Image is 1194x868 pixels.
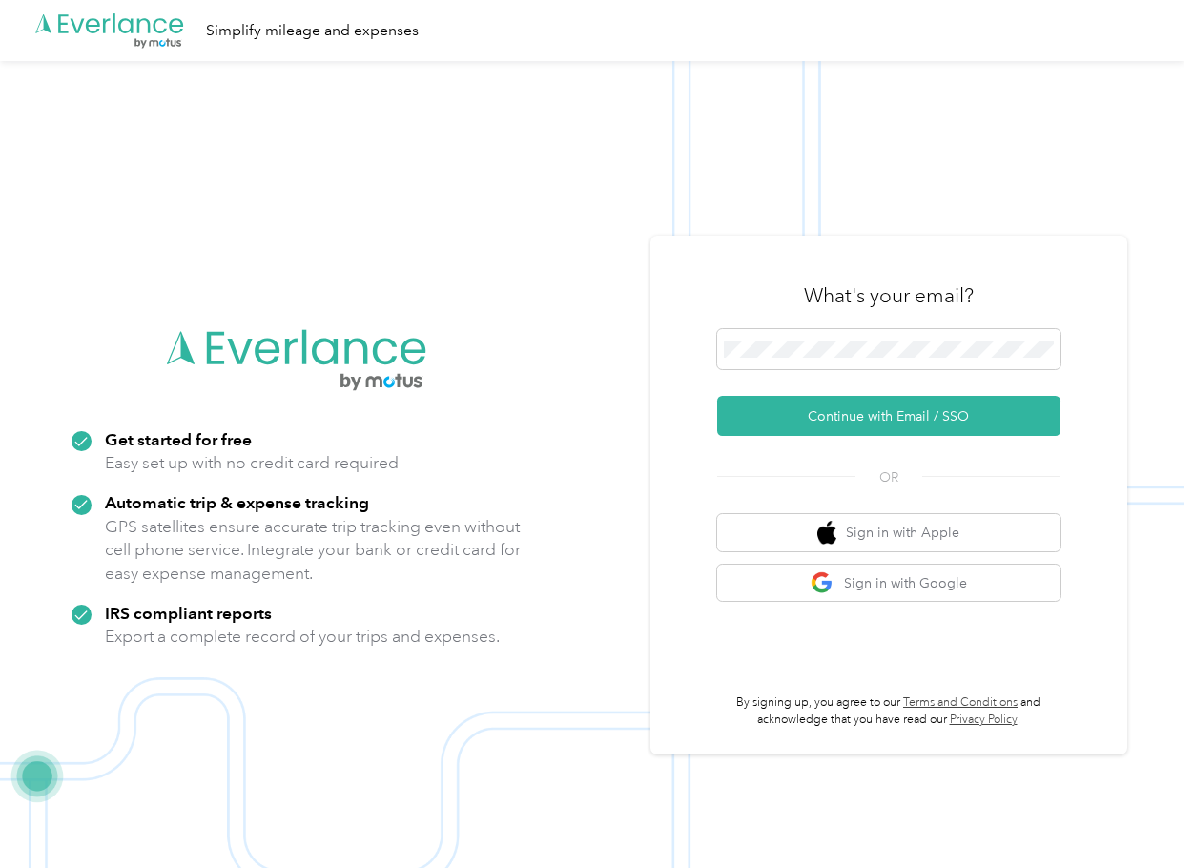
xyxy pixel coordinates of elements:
[950,713,1018,727] a: Privacy Policy
[105,451,399,475] p: Easy set up with no credit card required
[804,282,974,309] h3: What's your email?
[817,521,836,545] img: apple logo
[717,396,1060,436] button: Continue with Email / SSO
[105,603,272,623] strong: IRS compliant reports
[105,492,369,512] strong: Automatic trip & expense tracking
[903,695,1018,710] a: Terms and Conditions
[105,515,522,586] p: GPS satellites ensure accurate trip tracking even without cell phone service. Integrate your bank...
[1087,761,1194,868] iframe: Everlance-gr Chat Button Frame
[717,565,1060,602] button: google logoSign in with Google
[811,571,834,595] img: google logo
[105,429,252,449] strong: Get started for free
[717,514,1060,551] button: apple logoSign in with Apple
[105,625,500,649] p: Export a complete record of your trips and expenses.
[717,694,1060,728] p: By signing up, you agree to our and acknowledge that you have read our .
[855,467,922,487] span: OR
[206,19,419,43] div: Simplify mileage and expenses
